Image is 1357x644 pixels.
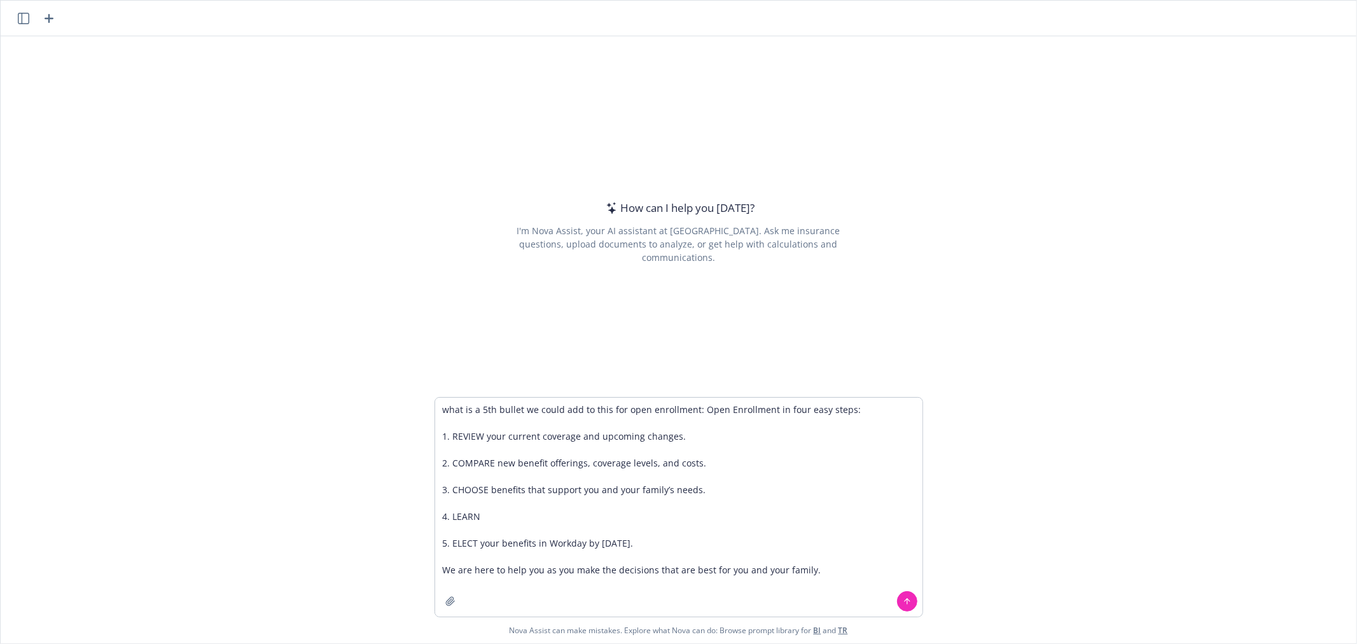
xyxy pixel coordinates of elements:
span: Nova Assist can make mistakes. Explore what Nova can do: Browse prompt library for and [6,617,1351,643]
div: How can I help you [DATE]? [602,200,755,216]
a: BI [814,625,821,636]
a: TR [839,625,848,636]
div: I'm Nova Assist, your AI assistant at [GEOGRAPHIC_DATA]. Ask me insurance questions, upload docum... [499,224,858,264]
textarea: what is a 5th bullet we could add to this for open enrollment: Open Enrollment in four easy steps... [435,398,922,617]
